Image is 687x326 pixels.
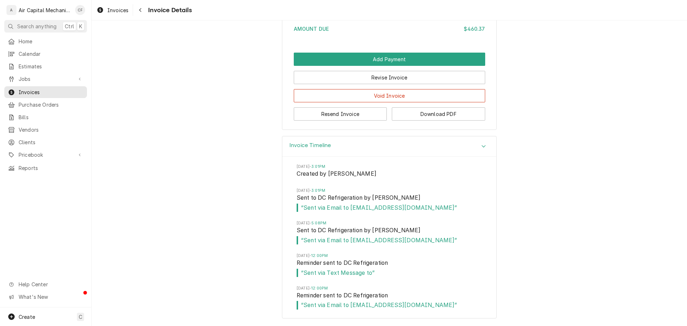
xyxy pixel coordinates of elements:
[19,63,83,70] span: Estimates
[294,53,485,66] div: Button Group Row
[107,6,128,14] span: Invoices
[19,164,83,172] span: Reports
[297,226,482,236] span: Event String
[311,221,326,225] em: 5:08PM
[311,188,325,193] em: 3:01PM
[146,5,191,15] span: Invoice Details
[297,253,482,259] span: Timestamp
[6,5,16,15] div: Air Capital Mechanical's Avatar
[297,220,482,226] span: Timestamp
[294,26,329,32] span: Amount Due
[297,269,482,277] span: Event Message
[4,20,87,33] button: Search anythingCtrlK
[297,286,482,291] span: Timestamp
[294,53,485,66] button: Add Payment
[19,113,83,121] span: Bills
[4,99,87,111] a: Purchase Orders
[19,88,83,96] span: Invoices
[294,53,485,121] div: Button Group
[297,204,482,212] span: Event Message
[4,86,87,98] a: Invoices
[19,50,83,58] span: Calendar
[19,281,83,288] span: Help Center
[294,89,485,102] button: Void Invoice
[294,84,485,102] div: Button Group Row
[4,136,87,148] a: Clients
[294,107,387,121] button: Resend Invoice
[19,151,73,159] span: Pricebook
[4,124,87,136] a: Vendors
[297,188,482,220] li: Event
[311,286,328,291] em: 12:00PM
[94,4,131,16] a: Invoices
[19,314,35,320] span: Create
[282,136,496,157] button: Accordion Details Expand Trigger
[4,73,87,85] a: Go to Jobs
[282,157,496,318] div: Accordion Body
[294,102,485,121] div: Button Group Row
[297,259,482,269] span: Event String
[79,23,82,30] span: K
[282,136,497,318] div: Invoice Timeline
[297,220,482,253] li: Event
[297,164,482,188] li: Event
[4,35,87,47] a: Home
[19,138,83,146] span: Clients
[17,23,57,30] span: Search anything
[4,48,87,60] a: Calendar
[6,5,16,15] div: A
[297,301,482,310] span: Event Message
[19,38,83,45] span: Home
[75,5,85,15] div: CF
[297,164,482,170] span: Timestamp
[4,149,87,161] a: Go to Pricebook
[297,236,482,245] span: Event Message
[311,253,328,258] em: 12:00PM
[79,313,82,321] span: C
[135,4,146,16] button: Navigate back
[4,278,87,290] a: Go to Help Center
[75,5,85,15] div: Charles Faure's Avatar
[392,107,485,121] button: Download PDF
[19,101,83,108] span: Purchase Orders
[294,25,485,33] div: Amount Due
[4,60,87,72] a: Estimates
[297,291,482,301] span: Event String
[289,142,331,149] h3: Invoice Timeline
[19,6,71,14] div: Air Capital Mechanical
[19,126,83,133] span: Vendors
[282,136,496,157] div: Accordion Header
[311,164,325,169] em: 3:01PM
[4,162,87,174] a: Reports
[19,293,83,301] span: What's New
[65,23,74,30] span: Ctrl
[4,111,87,123] a: Bills
[297,194,482,204] span: Event String
[297,188,482,194] span: Timestamp
[464,25,485,33] div: $460.37
[297,253,482,286] li: Event
[294,66,485,84] div: Button Group Row
[297,170,482,180] span: Event String
[294,71,485,84] button: Revise Invoice
[19,75,73,83] span: Jobs
[4,291,87,303] a: Go to What's New
[297,286,482,318] li: Event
